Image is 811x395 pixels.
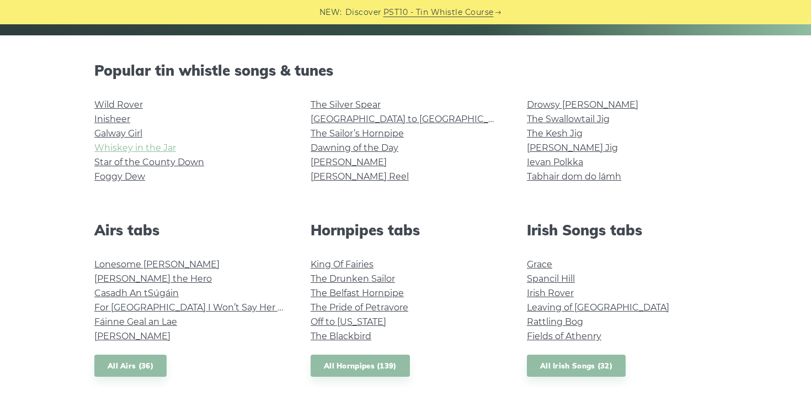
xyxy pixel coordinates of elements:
a: [PERSON_NAME] [311,157,387,167]
a: Star of the County Down [94,157,204,167]
a: Foggy Dew [94,171,145,182]
a: Spancil Hill [527,273,575,284]
h2: Hornpipes tabs [311,222,500,239]
a: Rattling Bog [527,317,583,327]
a: King Of Fairies [311,259,374,270]
a: The Pride of Petravore [311,302,408,313]
a: [PERSON_NAME] [94,331,170,341]
a: Irish Rover [527,288,574,298]
a: For [GEOGRAPHIC_DATA] I Won’t Say Her Name [94,302,305,313]
a: The Sailor’s Hornpipe [311,128,404,139]
a: Leaving of [GEOGRAPHIC_DATA] [527,302,669,313]
a: The Belfast Hornpipe [311,288,404,298]
a: Dawning of the Day [311,143,398,153]
a: All Hornpipes (139) [311,355,410,377]
a: The Swallowtail Jig [527,114,610,124]
a: [GEOGRAPHIC_DATA] to [GEOGRAPHIC_DATA] [311,114,514,124]
a: Galway Girl [94,128,142,139]
a: The Kesh Jig [527,128,583,139]
a: PST10 - Tin Whistle Course [383,6,494,19]
h2: Airs tabs [94,222,284,239]
a: [PERSON_NAME] Jig [527,143,618,153]
a: Inisheer [94,114,130,124]
a: Ievan Polkka [527,157,583,167]
a: [PERSON_NAME] the Hero [94,273,212,284]
a: The Silver Spear [311,99,381,110]
a: The Drunken Sailor [311,273,395,284]
a: All Airs (36) [94,355,167,377]
a: Fáinne Geal an Lae [94,317,177,327]
a: [PERSON_NAME] Reel [311,171,409,182]
a: Whiskey in the Jar [94,143,176,153]
h2: Irish Songs tabs [527,222,717,239]
a: Drowsy [PERSON_NAME] [527,99,638,110]
a: Wild Rover [94,99,143,110]
span: NEW: [319,6,342,19]
a: Fields of Athenry [527,331,601,341]
a: Off to [US_STATE] [311,317,386,327]
a: Casadh An tSúgáin [94,288,179,298]
a: Grace [527,259,552,270]
a: The Blackbird [311,331,371,341]
a: All Irish Songs (32) [527,355,626,377]
a: Tabhair dom do lámh [527,171,621,182]
h2: Popular tin whistle songs & tunes [94,62,717,79]
a: Lonesome [PERSON_NAME] [94,259,220,270]
span: Discover [345,6,382,19]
